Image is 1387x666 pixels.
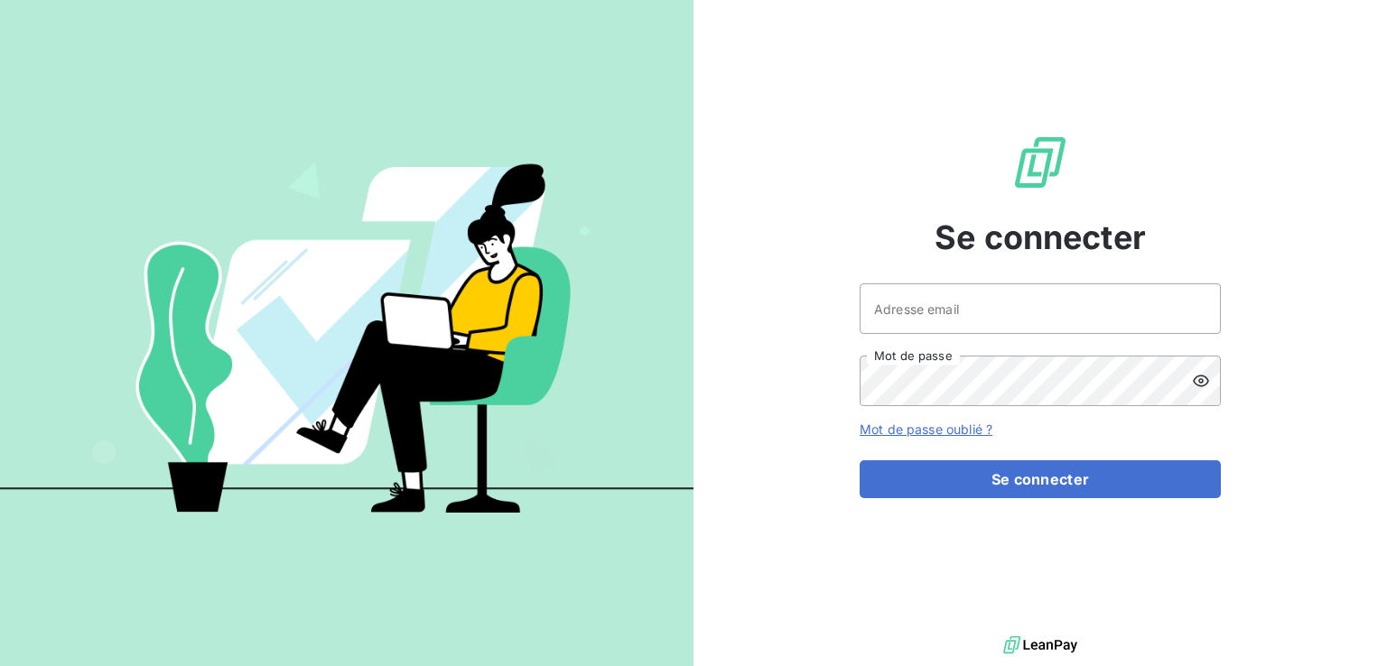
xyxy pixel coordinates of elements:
[1003,632,1077,659] img: logo
[860,460,1221,498] button: Se connecter
[1011,134,1069,191] img: Logo LeanPay
[935,213,1146,262] span: Se connecter
[860,283,1221,334] input: placeholder
[860,421,992,437] a: Mot de passe oublié ?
